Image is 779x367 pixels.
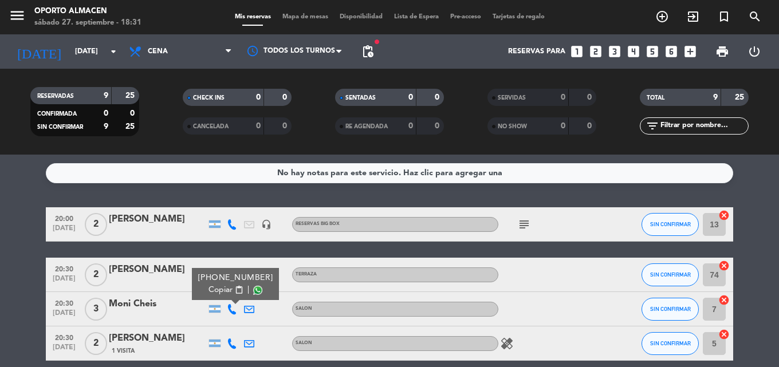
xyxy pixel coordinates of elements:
strong: 0 [561,122,565,130]
span: print [715,45,729,58]
span: 20:30 [50,296,78,309]
span: SIN CONFIRMAR [650,306,691,312]
span: Copiar [208,284,233,296]
span: Disponibilidad [334,14,388,20]
i: arrow_drop_down [107,45,120,58]
strong: 25 [125,123,137,131]
div: LOG OUT [738,34,770,69]
i: turned_in_not [717,10,731,23]
strong: 0 [282,93,289,101]
i: looks_3 [607,44,622,59]
i: power_settings_new [747,45,761,58]
div: [PHONE_NUMBER] [198,272,273,284]
span: SIN CONFIRMAR [37,124,83,130]
span: 20:30 [50,262,78,275]
span: [DATE] [50,309,78,322]
strong: 0 [130,109,137,117]
div: Oporto Almacen [34,6,141,17]
span: CHECK INS [193,95,225,101]
div: [PERSON_NAME] [109,262,206,277]
strong: 9 [713,93,718,101]
i: exit_to_app [686,10,700,23]
button: Copiarcontent_paste [208,284,243,296]
strong: 0 [587,122,594,130]
span: [DATE] [50,224,78,238]
span: fiber_manual_record [373,38,380,45]
strong: 0 [282,122,289,130]
span: Cena [148,48,168,56]
button: menu [9,7,26,28]
strong: 0 [256,93,261,101]
span: Reservas para [508,48,565,56]
i: looks_6 [664,44,679,59]
span: RE AGENDADA [345,124,388,129]
span: RESERVAS BIG BOX [296,222,340,226]
strong: 0 [104,109,108,117]
span: CONFIRMADA [37,111,77,117]
span: RESERVAR MESA [647,7,678,26]
span: SERVIDAS [498,95,526,101]
div: sábado 27. septiembre - 18:31 [34,17,141,29]
button: SIN CONFIRMAR [642,298,699,321]
i: subject [517,218,531,231]
span: TERRAZA [296,272,317,277]
strong: 0 [561,93,565,101]
i: looks_one [569,44,584,59]
span: 20:00 [50,211,78,224]
span: Mis reservas [229,14,277,20]
strong: 0 [435,93,442,101]
strong: 25 [735,93,746,101]
span: Mapa de mesas [277,14,334,20]
div: No hay notas para este servicio. Haz clic para agregar una [277,167,502,180]
span: Tarjetas de regalo [487,14,550,20]
i: filter_list [646,119,659,133]
button: SIN CONFIRMAR [642,263,699,286]
i: looks_4 [626,44,641,59]
i: looks_5 [645,44,660,59]
i: cancel [718,260,730,271]
i: search [748,10,762,23]
i: cancel [718,294,730,306]
div: [PERSON_NAME] [109,331,206,346]
span: 2 [85,332,107,355]
strong: 0 [408,122,413,130]
i: add_circle_outline [655,10,669,23]
i: [DATE] [9,39,69,64]
i: menu [9,7,26,24]
span: 20:30 [50,330,78,344]
span: SALON [296,306,312,311]
span: Reserva especial [709,7,739,26]
div: [PERSON_NAME] [109,212,206,227]
span: Pre-acceso [444,14,487,20]
span: TOTAL [647,95,664,101]
input: Filtrar por nombre... [659,120,748,132]
span: 2 [85,263,107,286]
i: cancel [718,210,730,221]
span: | [247,284,250,296]
i: healing [500,337,514,350]
strong: 0 [408,93,413,101]
span: SIN CONFIRMAR [650,340,691,346]
span: Lista de Espera [388,14,444,20]
div: Moni Cheis [109,297,206,311]
strong: 0 [587,93,594,101]
span: WALK IN [678,7,709,26]
strong: 0 [256,122,261,130]
span: content_paste [235,286,243,294]
button: SIN CONFIRMAR [642,213,699,236]
i: headset_mic [261,219,272,230]
span: CANCELADA [193,124,229,129]
span: [DATE] [50,275,78,288]
span: [DATE] [50,344,78,357]
i: add_box [683,44,698,59]
span: pending_actions [361,45,375,58]
i: looks_two [588,44,603,59]
span: RESERVADAS [37,93,74,99]
span: SIN CONFIRMAR [650,271,691,278]
i: cancel [718,329,730,340]
strong: 0 [435,122,442,130]
span: 3 [85,298,107,321]
strong: 25 [125,92,137,100]
span: SENTADAS [345,95,376,101]
button: SIN CONFIRMAR [642,332,699,355]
